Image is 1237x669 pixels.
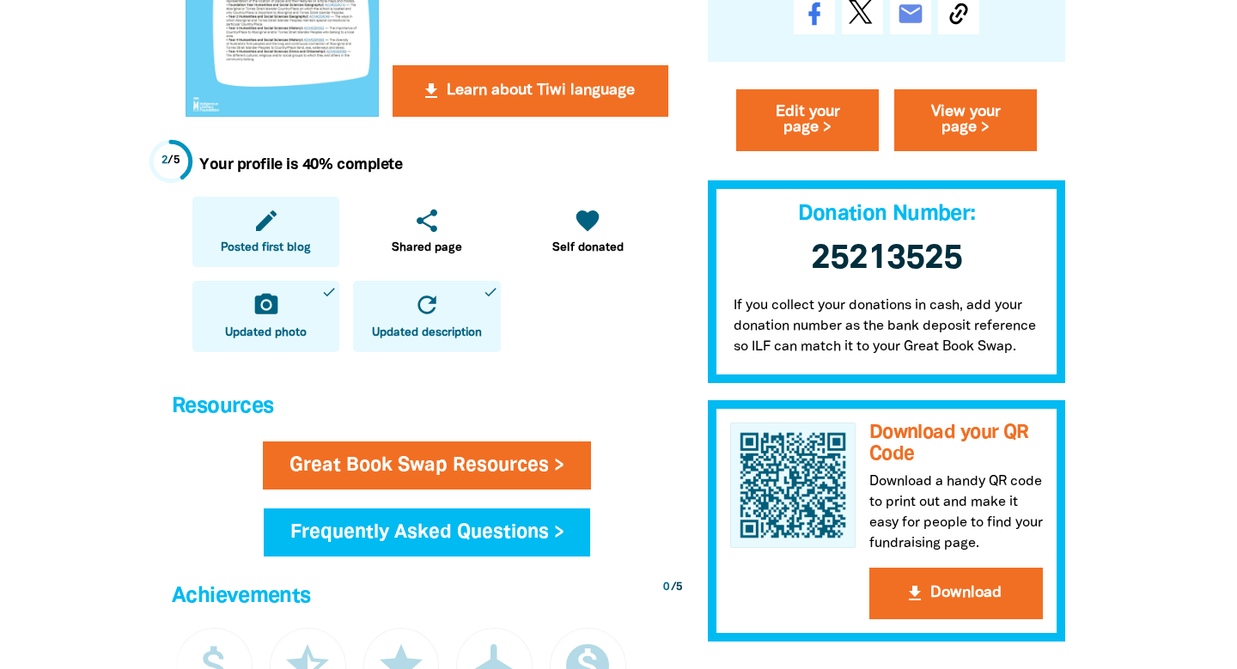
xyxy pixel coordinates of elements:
[552,240,624,257] span: Self donated
[192,197,339,268] a: editPosted first blog
[663,580,682,596] div: / 5
[413,207,441,234] i: share
[199,158,402,172] strong: Your profile is 40% complete
[392,240,462,257] span: Shared page
[736,90,879,152] a: Edit your page >
[192,281,339,352] a: camera_altUpdated photodone
[905,584,925,605] i: get_app
[161,153,181,169] div: / 5
[663,582,669,593] span: 0
[894,90,1037,152] a: View your page >
[708,296,1065,384] p: If you collect your donations in cash, add your donation number as the bank deposit reference so ...
[225,325,307,342] span: Updated photo
[483,284,498,300] i: done
[253,207,280,234] i: edit
[869,423,1043,465] h3: Download your QR Code
[393,65,668,117] button: get_app Learn about Tiwi language
[730,423,856,549] img: QR Code for St Thomas Aquinas Primary School Great Book Swap!
[221,240,311,257] span: Posted first blog
[798,205,976,225] span: Donation Number:
[353,197,500,268] a: shareShared page
[263,441,591,490] a: Great Book Swap Resources >
[372,325,482,342] span: Updated description
[897,1,924,28] i: email
[811,244,962,276] span: 25213525
[413,291,441,319] i: refresh
[421,81,442,101] i: get_app
[253,291,280,319] i: camera_alt
[172,580,682,614] h4: Achievements
[321,284,337,300] i: done
[172,397,273,417] span: Resources
[574,207,601,234] i: favorite
[161,155,168,166] span: 2
[869,569,1043,620] button: get_appDownload
[264,508,591,556] a: Frequently Asked Questions >
[515,197,661,268] a: favoriteSelf donated
[353,281,500,352] a: refreshUpdated descriptiondone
